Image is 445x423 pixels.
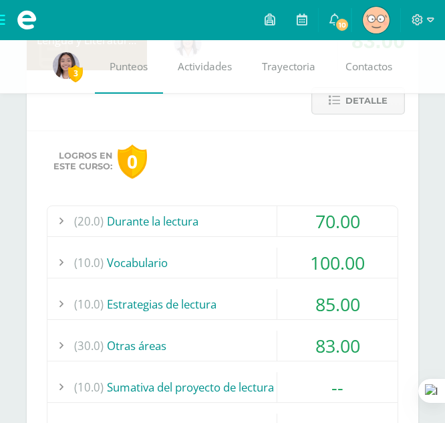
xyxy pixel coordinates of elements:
span: Contactos [345,60,392,74]
span: (10.0) [74,372,104,402]
div: 70.00 [277,206,398,236]
div: Estrategias de lectura [47,289,398,319]
span: Actividades [178,60,232,74]
div: -- [277,372,398,402]
span: Punteos [110,60,148,74]
div: Vocabulario [47,248,398,278]
img: a4edf9b3286cfd43df08ece18344d72f.png [53,52,80,79]
button: Detalle [311,87,405,114]
span: (10.0) [74,248,104,278]
img: 0efa06bf55d835d7f677146712b902f1.png [363,7,390,33]
span: Logros en este curso: [53,151,112,172]
div: 100.00 [277,248,398,278]
span: Trayectoria [262,60,315,74]
div: 0 [118,145,147,179]
span: (10.0) [74,289,104,319]
div: Sumativa del proyecto de lectura [47,372,398,402]
div: Durante la lectura [47,206,398,236]
a: Actividades [163,40,247,94]
span: (20.0) [74,206,104,236]
a: Punteos [95,40,163,94]
div: 83.00 [277,331,398,361]
a: Contactos [331,40,408,94]
div: Otras áreas [47,331,398,361]
span: (30.0) [74,331,104,361]
a: Trayectoria [247,40,331,94]
span: 10 [335,17,349,32]
span: Detalle [345,88,388,113]
span: 3 [68,65,83,82]
div: 85.00 [277,289,398,319]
